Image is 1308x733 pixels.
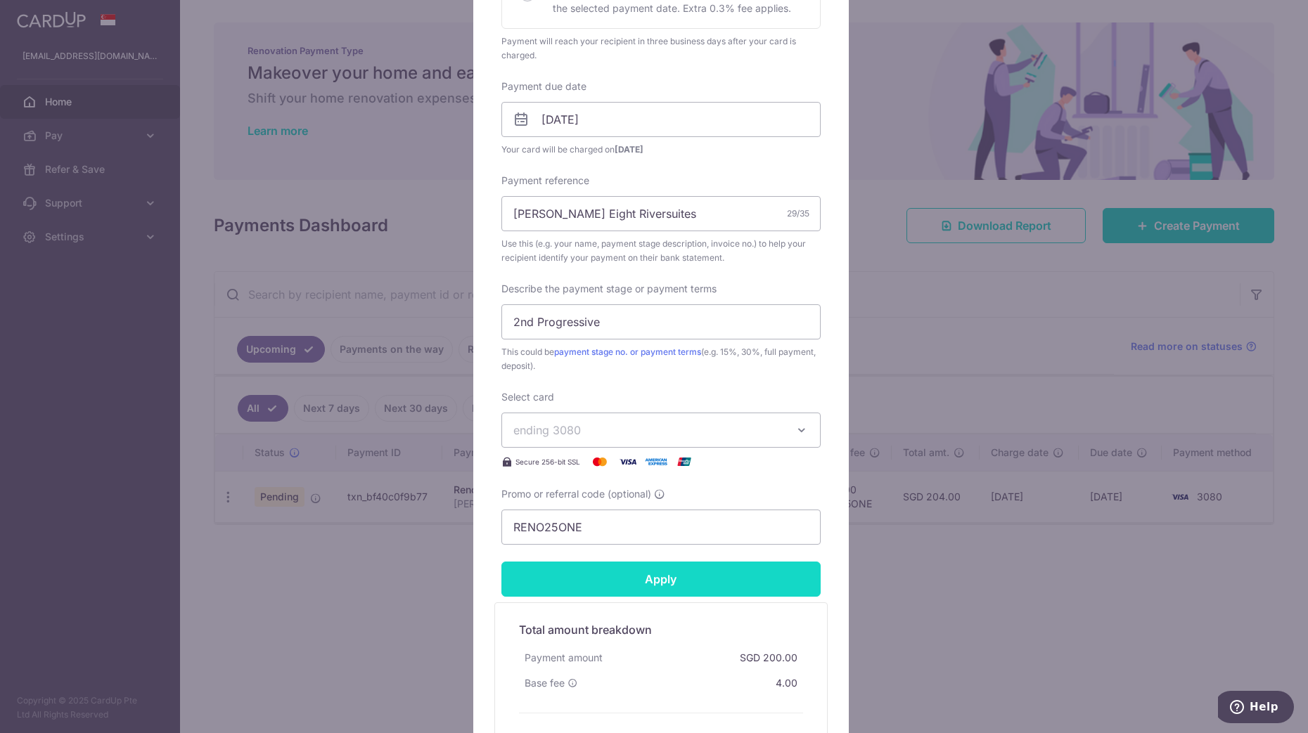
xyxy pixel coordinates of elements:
[501,562,821,597] input: Apply
[1218,691,1294,726] iframe: Opens a widget where you can find more information
[519,645,608,670] div: Payment amount
[501,487,651,501] span: Promo or referral code (optional)
[501,174,589,188] label: Payment reference
[515,456,580,467] span: Secure 256-bit SSL
[670,453,698,470] img: UnionPay
[734,645,803,670] div: SGD 200.00
[501,34,821,63] div: Payment will reach your recipient in three business days after your card is charged.
[501,237,821,265] span: Use this (e.g. your name, payment stage description, invoice no.) to help your recipient identify...
[501,390,554,404] label: Select card
[615,144,643,155] span: [DATE]
[787,207,809,221] div: 29/35
[501,282,717,296] label: Describe the payment stage or payment terms
[519,621,803,638] h5: Total amount breakdown
[501,102,821,137] input: DD / MM / YYYY
[501,143,821,157] span: Your card will be charged on
[586,453,614,470] img: Mastercard
[501,413,821,448] button: ending 3080
[525,676,565,690] span: Base fee
[513,423,581,437] span: ending 3080
[501,79,586,93] label: Payment due date
[614,453,642,470] img: Visa
[770,670,803,696] div: 4.00
[554,346,701,357] a: payment stage no. or payment terms
[501,345,821,373] span: This could be (e.g. 15%, 30%, full payment, deposit).
[642,453,670,470] img: American Express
